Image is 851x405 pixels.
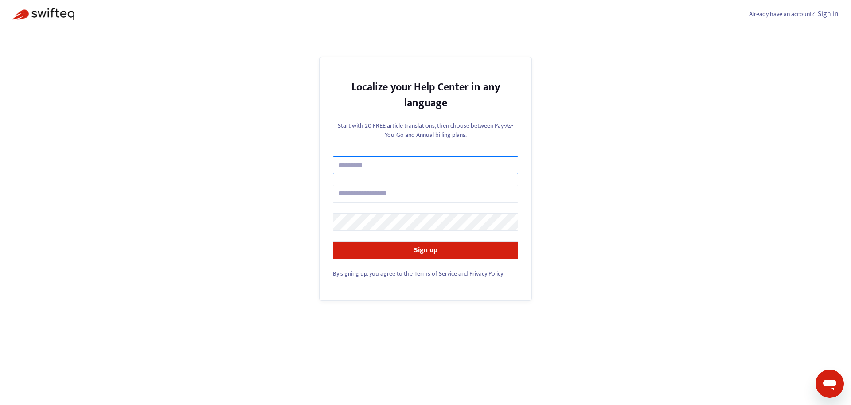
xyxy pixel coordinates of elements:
iframe: Button to launch messaging window [816,370,844,398]
strong: Sign up [414,244,437,256]
img: Swifteq [12,8,74,20]
span: By signing up, you agree to the [333,269,413,279]
button: Sign up [333,241,518,259]
strong: Localize your Help Center in any language [351,78,500,112]
a: Sign in [818,8,839,20]
div: and [333,269,518,278]
p: Start with 20 FREE article translations, then choose between Pay-As-You-Go and Annual billing plans. [333,121,518,140]
span: Already have an account? [749,9,815,19]
a: Terms of Service [414,269,457,279]
a: Privacy Policy [469,269,503,279]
